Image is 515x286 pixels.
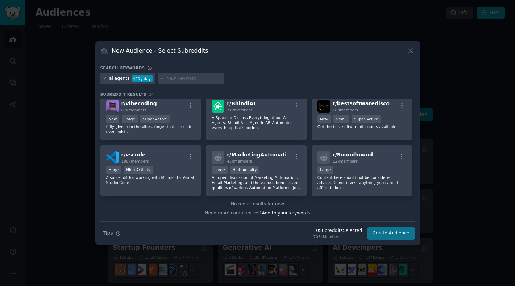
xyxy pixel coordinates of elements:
div: ai agents [109,75,130,82]
img: BhindiAI [212,100,224,113]
span: 67k members [121,108,146,112]
span: r/ MarketingAutomation [227,152,294,158]
span: 45k members [227,159,252,163]
span: r/ vscode [121,152,146,158]
div: Need more communities? [100,208,415,217]
img: vibecoding [106,100,119,113]
span: 12k members [333,159,358,163]
p: Get the best software discounts available [317,124,407,129]
button: Tips [100,227,123,240]
div: Small [333,115,349,123]
img: bestsoftwarediscounts [317,100,330,113]
span: Tips [103,229,113,237]
div: Huge [106,166,121,174]
div: Super Active [140,115,170,123]
span: 188 members [333,108,358,112]
div: Large [317,166,333,174]
h3: Search keywords [100,65,145,70]
button: Create Audience [367,227,415,240]
div: 705k Members [313,234,362,239]
h3: New Audience - Select Subreddits [112,47,208,54]
p: An open discussion of Marketing Automation, Email Marketing, and the various benefits and qualiti... [212,175,301,190]
input: New Keyword [166,75,221,82]
span: Subreddit Results [100,92,146,97]
div: Super Active [352,115,381,123]
div: High Activity [230,166,259,174]
span: 24 [149,92,154,97]
p: A Space to Discuss Everything about AI Agents. Bhindi AI is Agentic AF. Automate everything that’... [212,115,301,130]
span: Add to your keywords [262,211,310,216]
span: 712 members [227,108,252,112]
span: r/ BhindiAI [227,101,255,106]
p: fully give in to the vibes. forget that the code even exists. [106,124,195,134]
div: New [317,115,331,123]
div: Large [212,166,228,174]
p: A subreddit for working with Microsoft's Visual Studio Code [106,175,195,185]
span: r/ vibecoding [121,101,157,106]
p: Content here should not be considered advice. Do not invest anything you cannot afford to lose. [317,175,407,190]
div: High Activity [124,166,153,174]
span: r/ bestsoftwarediscounts [333,101,402,106]
div: 10 Subreddit s Selected [313,228,362,234]
div: Large [122,115,138,123]
span: r/ Soundhound [333,152,373,158]
div: New [106,115,120,123]
div: No more results for now [100,201,415,208]
span: 188k members [121,159,149,163]
div: 420 / day [132,75,153,82]
img: vscode [106,151,119,164]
